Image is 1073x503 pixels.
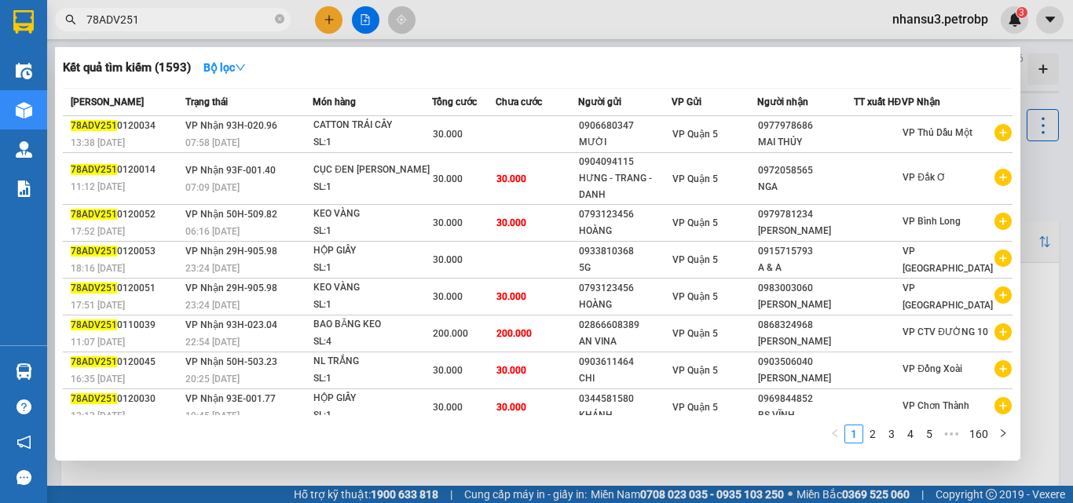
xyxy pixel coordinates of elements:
[71,280,181,297] div: 0120051
[185,137,240,148] span: 07:58 [DATE]
[185,393,276,404] span: VP Nhận 93E-001.77
[579,407,671,424] div: KHÁNH
[185,246,277,257] span: VP Nhận 29H-905.98
[757,97,808,108] span: Người nhận
[903,216,961,227] span: VP Bình Long
[902,97,940,108] span: VP Nhận
[496,97,542,108] span: Chưa cước
[994,286,1012,304] span: plus-circle
[433,129,463,140] span: 30.000
[672,254,718,265] span: VP Quận 5
[672,328,718,339] span: VP Quận 5
[994,360,1012,377] span: plus-circle
[882,425,901,443] li: 3
[65,14,76,25] span: search
[579,280,671,297] div: 0793123456
[939,425,964,443] span: •••
[191,55,258,80] button: Bộ lọcdown
[185,226,240,237] span: 06:16 [DATE]
[854,97,902,108] span: TT xuất HĐ
[71,164,117,175] span: 78ADV251
[71,226,125,237] span: 17:52 [DATE]
[964,425,994,443] li: 160
[903,127,972,138] span: VP Thủ Dầu Một
[672,173,718,184] span: VP Quận 5
[994,250,1012,267] span: plus-circle
[71,118,181,134] div: 0120034
[16,102,32,118] img: warehouse-icon
[758,407,853,424] div: BS VĨNH
[579,170,671,203] div: HƯNG - TRANG - DANH
[920,425,939,443] li: 5
[71,282,117,293] span: 78ADV251
[994,169,1012,186] span: plus-circle
[313,162,431,179] div: CỤC ĐEN [PERSON_NAME]
[902,425,919,443] a: 4
[845,425,862,443] a: 1
[672,291,718,302] span: VP Quận 5
[994,397,1012,414] span: plus-circle
[758,162,853,179] div: 0972058565
[579,391,671,407] div: 0344581580
[758,334,853,350] div: [PERSON_NAME]
[758,243,853,260] div: 0915715793
[863,425,882,443] li: 2
[579,206,671,223] div: 0793123456
[313,334,431,351] div: SL: 4
[758,391,853,407] div: 0969844852
[758,297,853,313] div: [PERSON_NAME]
[758,370,853,387] div: [PERSON_NAME]
[16,141,32,158] img: warehouse-icon
[965,425,993,443] a: 160
[903,363,962,374] span: VP Đồng Xoài
[185,282,277,293] span: VP Nhận 29H-905.98
[903,172,946,183] span: VP Đắk Ơ
[994,425,1013,443] li: Next Page
[579,118,671,134] div: 0906680347
[71,246,117,257] span: 78ADV251
[16,63,32,79] img: warehouse-icon
[275,13,284,27] span: close-circle
[578,97,621,108] span: Người gửi
[758,206,853,223] div: 0979781234
[71,209,117,220] span: 78ADV251
[758,134,853,151] div: MAI THỦY
[185,182,240,193] span: 07:09 [DATE]
[672,97,701,108] span: VP Gửi
[313,206,431,223] div: KEO VÀNG
[185,374,240,385] span: 20:25 [DATE]
[313,316,431,334] div: BAO BĂNG KEO
[903,282,993,311] span: VP [GEOGRAPHIC_DATA]
[921,425,938,443] a: 5
[826,425,844,443] button: left
[71,337,125,348] span: 11:07 [DATE]
[13,10,34,34] img: logo-vxr
[313,407,431,425] div: SL: 1
[313,117,431,134] div: CATTON TRÁI CÂY
[433,402,463,413] span: 30.000
[71,300,125,311] span: 17:51 [DATE]
[496,328,532,339] span: 200.000
[994,213,1012,230] span: plus-circle
[185,337,240,348] span: 22:54 [DATE]
[496,291,526,302] span: 30.000
[185,319,277,330] span: VP Nhận 93H-023.04
[433,328,468,339] span: 200.000
[758,118,853,134] div: 0977978686
[16,435,31,450] span: notification
[939,425,964,443] li: Next 5 Pages
[313,134,431,151] div: SL: 1
[844,425,863,443] li: 1
[826,425,844,443] li: Previous Page
[901,425,920,443] li: 4
[579,260,671,276] div: 5G
[71,181,125,192] span: 11:12 [DATE]
[579,297,671,313] div: HOÀNG
[433,254,463,265] span: 30.000
[275,14,284,24] span: close-circle
[185,120,277,131] span: VP Nhận 93H-020.96
[71,120,117,131] span: 78ADV251
[71,206,181,223] div: 0120052
[433,365,463,376] span: 30.000
[185,300,240,311] span: 23:24 [DATE]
